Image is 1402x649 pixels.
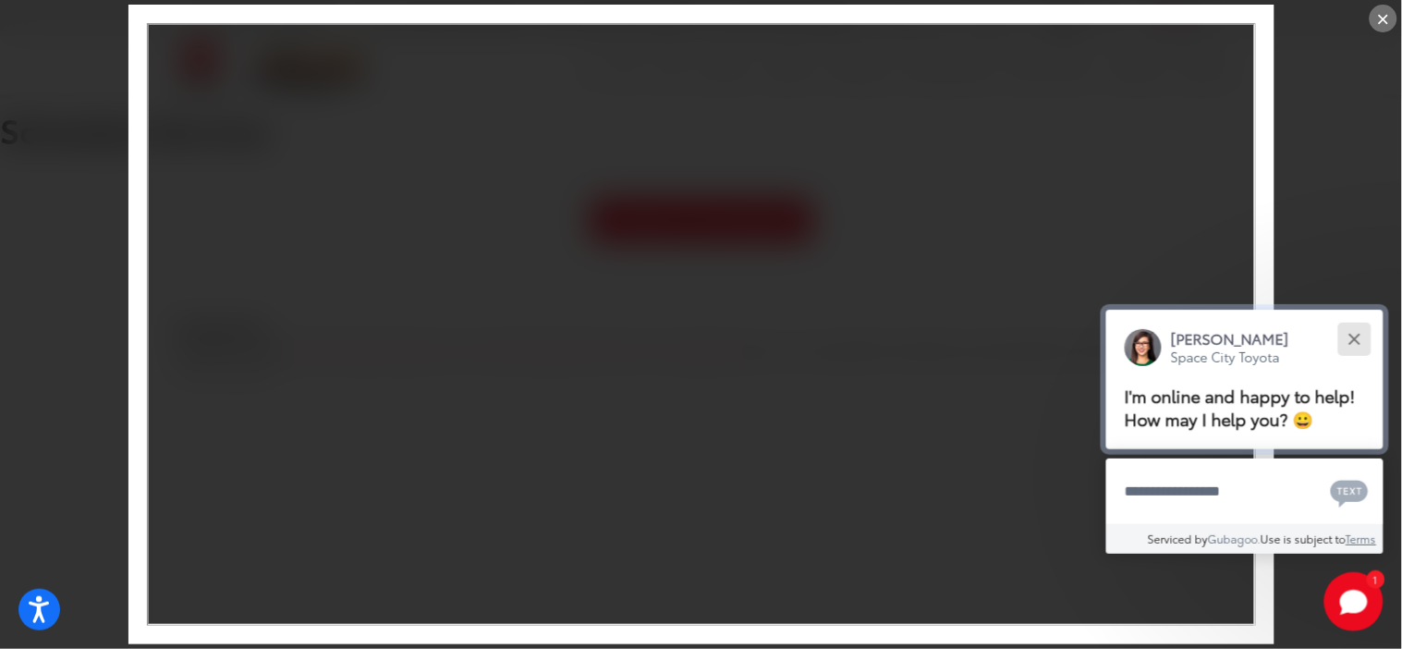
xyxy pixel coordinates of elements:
[1324,572,1384,631] button: Toggle Chat Window
[1325,471,1374,512] button: Chat with SMS
[1171,328,1289,349] p: [PERSON_NAME]
[1106,310,1384,554] div: Close[PERSON_NAME]Space City ToyotaI'm online and happy to help! How may I help you? 😀Type your m...
[1324,572,1384,631] svg: Start Chat
[1370,5,1397,32] div: ×
[1209,531,1262,546] a: Gubagoo.
[1106,459,1384,525] textarea: Type your message
[1331,478,1369,508] svg: Text
[1262,531,1347,546] span: Use is subject to
[1149,531,1209,546] span: Serviced by
[1335,319,1374,359] button: Close
[1347,531,1377,546] a: Terms
[1125,384,1356,431] span: I'm online and happy to help! How may I help you? 😀
[1171,349,1289,366] p: Space City Toyota
[1373,575,1378,583] span: 1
